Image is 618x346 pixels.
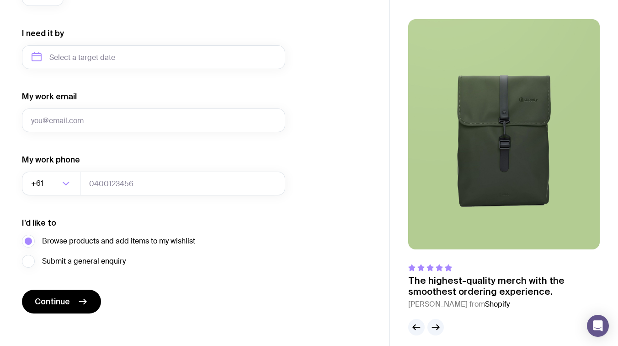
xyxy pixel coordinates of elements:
[408,299,600,310] cite: [PERSON_NAME] from
[22,217,56,228] label: I’d like to
[22,154,80,165] label: My work phone
[35,296,70,307] span: Continue
[408,275,600,297] p: The highest-quality merch with the smoothest ordering experience.
[22,45,285,69] input: Select a target date
[42,256,126,267] span: Submit a general enquiry
[22,172,80,195] div: Search for option
[485,299,510,309] span: Shopify
[22,28,64,39] label: I need it by
[80,172,285,195] input: 0400123456
[22,108,285,132] input: you@email.com
[42,236,195,247] span: Browse products and add items to my wishlist
[22,290,101,314] button: Continue
[22,91,77,102] label: My work email
[45,172,59,195] input: Search for option
[587,315,609,337] div: Open Intercom Messenger
[31,172,45,195] span: +61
